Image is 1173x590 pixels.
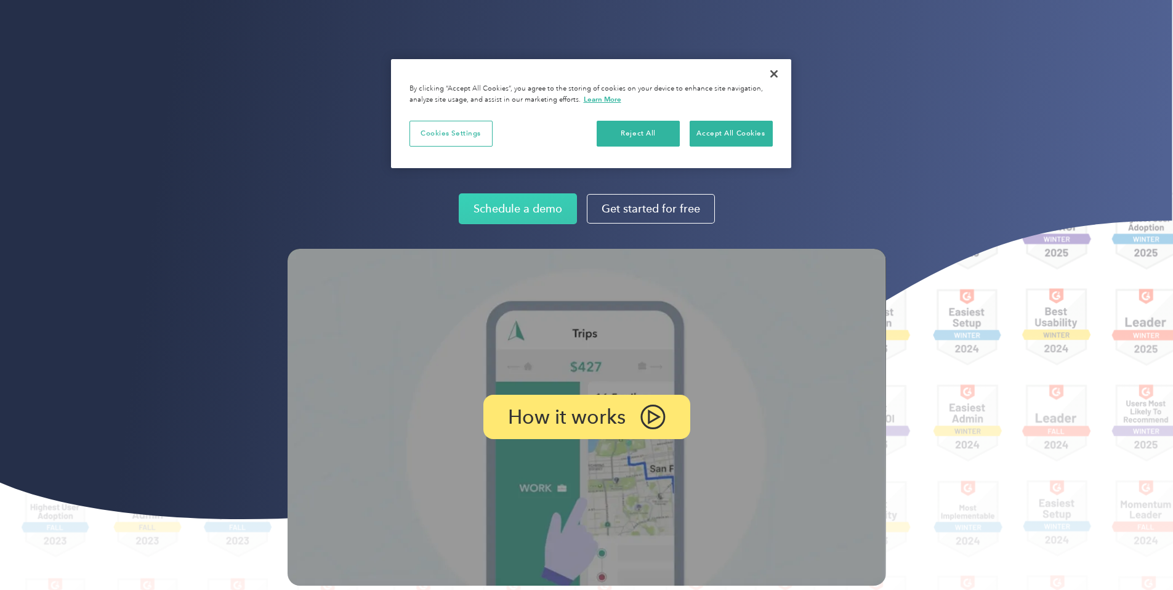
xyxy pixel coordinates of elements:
a: Get started for free [587,194,715,224]
a: More information about your privacy, opens in a new tab [584,95,621,103]
div: By clicking “Accept All Cookies”, you agree to the storing of cookies on your device to enhance s... [409,84,773,105]
a: Schedule a demo [459,193,577,224]
div: Privacy [391,59,791,168]
p: How it works [508,408,626,426]
button: Cookies Settings [409,121,493,147]
button: Accept All Cookies [690,121,773,147]
button: Close [760,60,788,87]
div: Cookie banner [391,59,791,168]
button: Reject All [597,121,680,147]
